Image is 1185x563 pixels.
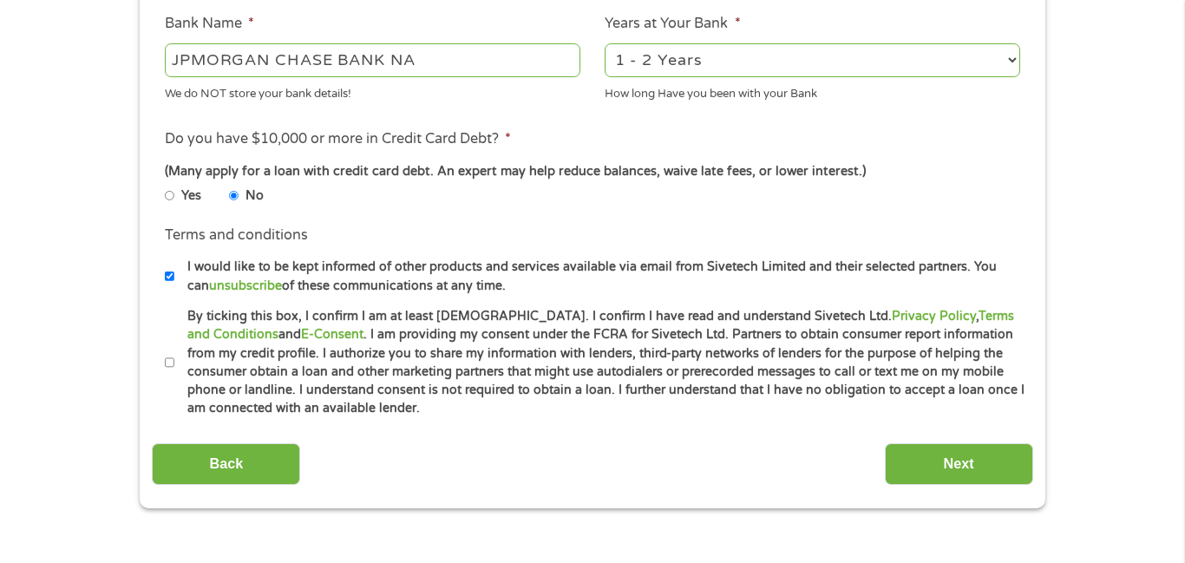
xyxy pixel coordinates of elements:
label: Terms and conditions [165,226,308,245]
input: Next [885,443,1033,486]
label: Bank Name [165,15,254,33]
label: Yes [181,187,201,206]
label: By ticking this box, I confirm I am at least [DEMOGRAPHIC_DATA]. I confirm I have read and unders... [174,307,1025,418]
label: Do you have $10,000 or more in Credit Card Debt? [165,130,511,148]
div: (Many apply for a loan with credit card debt. An expert may help reduce balances, waive late fees... [165,162,1020,181]
label: I would like to be kept informed of other products and services available via email from Sivetech... [174,258,1025,295]
input: Back [152,443,300,486]
div: How long Have you been with your Bank [605,80,1020,103]
a: unsubscribe [209,278,282,293]
div: We do NOT store your bank details! [165,80,580,103]
a: Privacy Policy [892,309,976,324]
label: Years at Your Bank [605,15,740,33]
a: E-Consent [301,327,363,342]
label: No [246,187,264,206]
